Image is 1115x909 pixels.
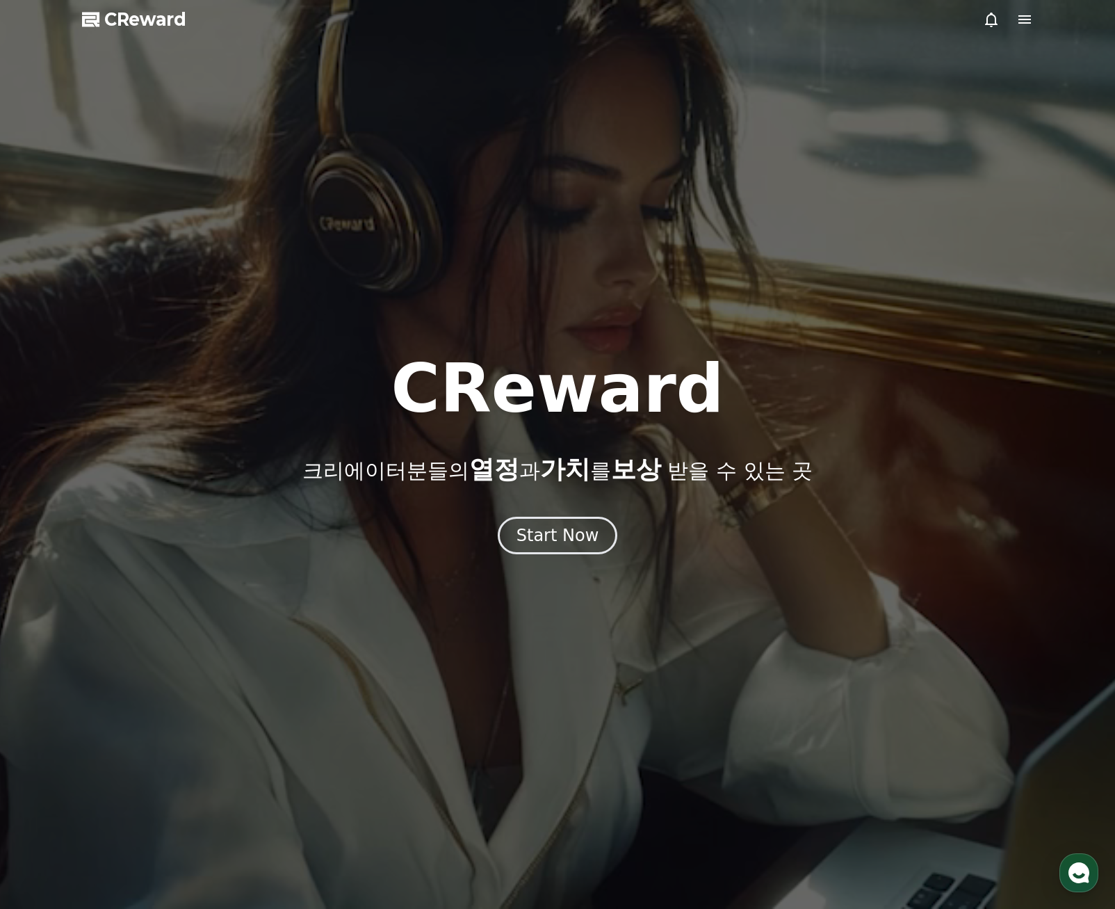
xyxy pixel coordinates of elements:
[540,455,590,483] span: 가치
[498,517,618,554] button: Start Now
[104,8,186,31] span: CReward
[82,8,186,31] a: CReward
[516,524,599,547] div: Start Now
[498,531,618,544] a: Start Now
[469,455,519,483] span: 열정
[611,455,661,483] span: 보상
[302,456,813,483] p: 크리에이터분들의 과 를 받을 수 있는 곳
[391,355,724,422] h1: CReward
